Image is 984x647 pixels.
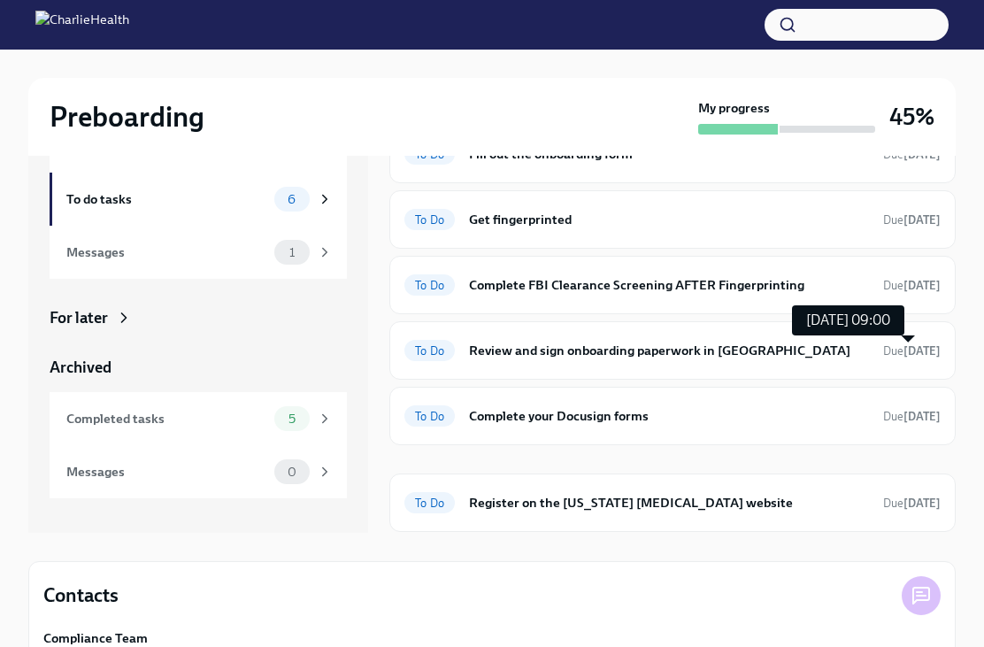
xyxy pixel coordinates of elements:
span: Due [883,213,941,227]
span: 5 [278,412,306,426]
span: Due [883,148,941,161]
h6: Review and sign onboarding paperwork in [GEOGRAPHIC_DATA] [469,341,869,360]
strong: [DATE] [903,279,941,292]
h2: Preboarding [50,99,204,135]
span: To Do [404,344,455,358]
h4: Contacts [43,582,119,609]
a: To DoRegister on the [US_STATE] [MEDICAL_DATA] websiteDue[DATE] [404,489,941,517]
div: To do tasks [66,189,267,209]
h6: Register on the [US_STATE] [MEDICAL_DATA] website [469,493,869,512]
a: To DoGet fingerprintedDue[DATE] [404,205,941,234]
h6: Complete your Docusign forms [469,406,869,426]
a: To DoReview and sign onboarding paperwork in [GEOGRAPHIC_DATA]Due[DATE] [404,336,941,365]
span: To Do [404,497,455,510]
strong: [DATE] [903,213,941,227]
span: To Do [404,213,455,227]
span: Due [883,497,941,510]
span: October 10th, 2025 09:00 [883,212,941,228]
a: For later [50,307,347,328]
span: October 10th, 2025 09:00 [883,408,941,425]
span: 0 [277,466,307,479]
span: To Do [404,410,455,423]
h6: Get fingerprinted [469,210,869,229]
a: Archived [50,357,347,378]
span: October 6th, 2025 09:00 [883,495,941,512]
div: Messages [66,243,267,262]
a: Completed tasks5 [50,392,347,445]
strong: [DATE] [903,344,941,358]
a: Messages0 [50,445,347,498]
strong: [DATE] [903,410,941,423]
a: To DoComplete FBI Clearance Screening AFTER FingerprintingDue[DATE] [404,271,941,299]
a: To DoComplete your Docusign formsDue[DATE] [404,402,941,430]
span: To Do [404,279,455,292]
span: Due [883,279,941,292]
div: Messages [66,462,267,481]
span: 6 [277,193,306,206]
span: 1 [279,246,305,259]
strong: [DATE] [903,148,941,161]
h6: Complete FBI Clearance Screening AFTER Fingerprinting [469,275,869,295]
strong: [DATE] [903,497,941,510]
a: Messages1 [50,226,347,279]
strong: My progress [698,99,770,117]
span: Due [883,344,941,358]
div: Completed tasks [66,409,267,428]
h3: 45% [889,101,934,133]
span: October 13th, 2025 09:00 [883,277,941,294]
a: To do tasks6 [50,173,347,226]
img: CharlieHealth [35,11,129,39]
span: Due [883,410,941,423]
div: For later [50,307,108,328]
strong: Compliance Team [43,629,148,647]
